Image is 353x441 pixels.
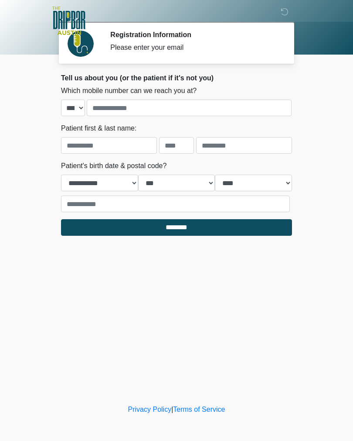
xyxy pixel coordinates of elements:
img: Agent Avatar [68,31,94,57]
a: Privacy Policy [128,406,172,413]
div: Please enter your email [110,42,279,53]
label: Which mobile number can we reach you at? [61,86,197,96]
h2: Tell us about you (or the patient if it's not you) [61,74,292,82]
a: | [171,406,173,413]
a: Terms of Service [173,406,225,413]
img: The DRIPBaR - Austin The Domain Logo [52,7,85,35]
label: Patient's birth date & postal code? [61,161,166,171]
label: Patient first & last name: [61,123,136,134]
